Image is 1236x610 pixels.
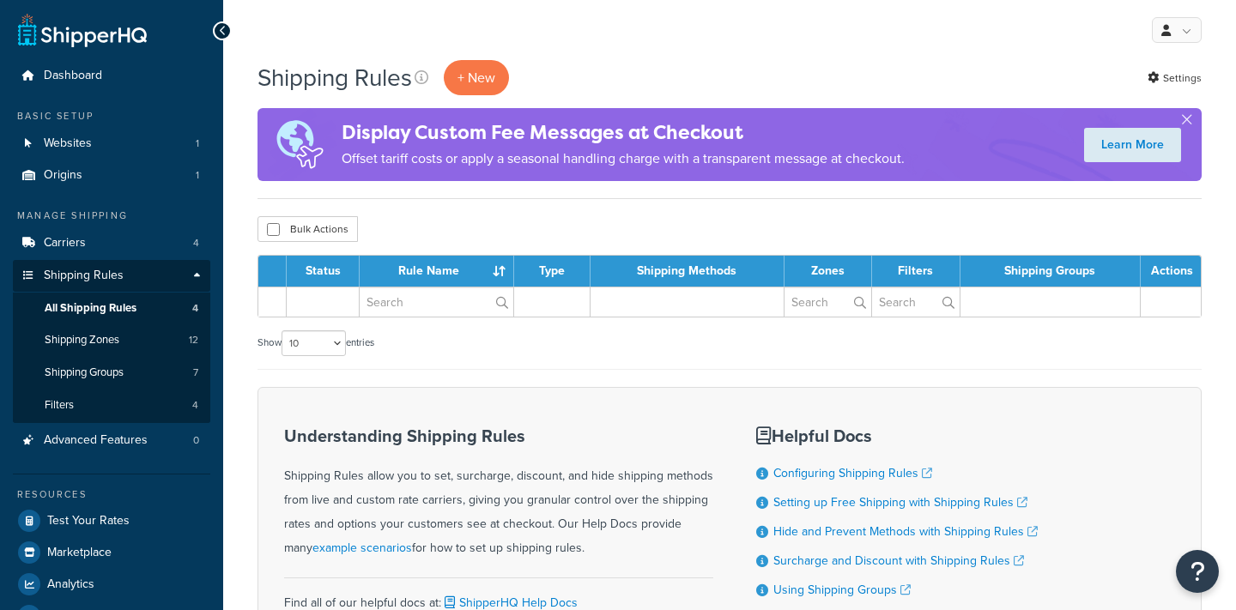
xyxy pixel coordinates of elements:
[44,136,92,151] span: Websites
[872,256,960,287] th: Filters
[257,61,412,94] h1: Shipping Rules
[13,324,210,356] li: Shipping Zones
[13,569,210,600] a: Analytics
[13,293,210,324] a: All Shipping Rules 4
[13,128,210,160] li: Websites
[13,227,210,259] li: Carriers
[13,390,210,421] li: Filters
[1176,550,1219,593] button: Open Resource Center
[44,69,102,83] span: Dashboard
[13,324,210,356] a: Shipping Zones 12
[287,256,360,287] th: Status
[13,227,210,259] a: Carriers 4
[960,256,1141,287] th: Shipping Groups
[13,425,210,456] a: Advanced Features 0
[47,514,130,528] span: Test Your Rates
[13,357,210,389] a: Shipping Groups 7
[312,539,412,557] a: example scenarios
[13,260,210,292] a: Shipping Rules
[189,333,198,347] span: 12
[13,60,210,92] a: Dashboard
[193,365,198,380] span: 7
[360,287,513,317] input: Search
[514,256,591,287] th: Type
[13,109,210,124] div: Basic Setup
[1141,256,1201,287] th: Actions
[282,330,346,356] select: Showentries
[193,236,199,251] span: 4
[47,577,94,592] span: Analytics
[785,256,872,287] th: Zones
[13,357,210,389] li: Shipping Groups
[257,330,374,356] label: Show entries
[44,168,82,183] span: Origins
[45,301,136,316] span: All Shipping Rules
[360,256,514,287] th: Rule Name
[13,208,210,223] div: Manage Shipping
[773,464,932,482] a: Configuring Shipping Rules
[13,293,210,324] li: All Shipping Rules
[342,147,905,171] p: Offset tariff costs or apply a seasonal handling charge with a transparent message at checkout.
[13,160,210,191] a: Origins 1
[773,581,911,599] a: Using Shipping Groups
[872,287,960,317] input: Search
[13,260,210,423] li: Shipping Rules
[257,108,342,181] img: duties-banner-06bc72dcb5fe05cb3f9472aba00be2ae8eb53ab6f0d8bb03d382ba314ac3c341.png
[44,269,124,283] span: Shipping Rules
[773,493,1027,511] a: Setting up Free Shipping with Shipping Rules
[13,537,210,568] a: Marketplace
[13,487,210,502] div: Resources
[13,160,210,191] li: Origins
[45,365,124,380] span: Shipping Groups
[785,287,871,317] input: Search
[342,118,905,147] h4: Display Custom Fee Messages at Checkout
[47,546,112,560] span: Marketplace
[257,216,358,242] button: Bulk Actions
[284,426,713,560] div: Shipping Rules allow you to set, surcharge, discount, and hide shipping methods from live and cus...
[196,136,199,151] span: 1
[18,13,147,47] a: ShipperHQ Home
[192,301,198,316] span: 4
[773,522,1038,541] a: Hide and Prevent Methods with Shipping Rules
[196,168,199,183] span: 1
[44,433,148,448] span: Advanced Features
[13,390,210,421] a: Filters 4
[773,552,1024,570] a: Surcharge and Discount with Shipping Rules
[756,426,1038,445] h3: Helpful Docs
[1148,66,1202,90] a: Settings
[591,256,784,287] th: Shipping Methods
[1084,128,1181,162] a: Learn More
[192,398,198,413] span: 4
[13,128,210,160] a: Websites 1
[284,426,713,445] h3: Understanding Shipping Rules
[45,333,119,347] span: Shipping Zones
[193,433,199,448] span: 0
[45,398,74,413] span: Filters
[13,425,210,456] li: Advanced Features
[444,60,509,95] p: + New
[13,505,210,536] a: Test Your Rates
[44,236,86,251] span: Carriers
